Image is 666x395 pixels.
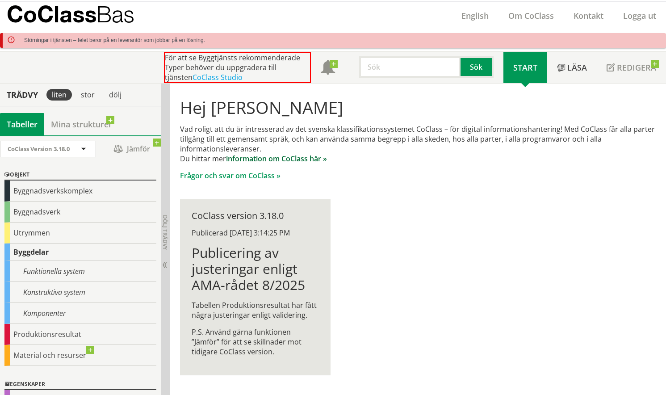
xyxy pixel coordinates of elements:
p: P.S. Använd gärna funktionen ”Jämför” för att se skillnader mot tidigare CoClass version. [192,327,319,357]
div: stor [75,89,100,101]
div: Utrymmen [4,223,156,244]
a: Om CoClass [498,10,564,21]
a: information om CoClass här » [226,154,327,164]
span: Läsa [567,62,587,73]
h1: Publicering av justeringar enligt AMA-rådet 8/2025 [192,245,319,293]
span: CoClass Version 3.18.0 [8,145,70,153]
p: Vad roligt att du är intresserad av det svenska klassifikationssystemet CoClass – för digital inf... [180,124,655,164]
a: Mina strukturer [44,113,119,135]
div: Byggnadsverk [4,202,156,223]
a: Start [503,52,547,83]
a: CoClass Studio [193,72,243,82]
span: Jämför [105,141,159,157]
a: Läsa [547,52,597,83]
span: Notifikationer [321,61,335,76]
p: Tabellen Produktionsresultat har fått några justeringar enligt validering. [192,300,319,320]
span: Dölj trädvy [161,215,169,250]
a: Redigera [597,52,666,83]
a: Frågor och svar om CoClass » [180,171,281,181]
div: Konstruktiva system [4,282,156,303]
div: Material och resurser [4,345,156,366]
div: Egenskaper [4,379,156,390]
p: CoClass [7,9,134,19]
div: CoClass version 3.18.0 [192,211,319,221]
input: Sök [359,56,461,78]
a: English [452,10,498,21]
h1: Hej [PERSON_NAME] [180,97,655,117]
a: CoClassBas [7,2,154,29]
div: Komponenter [4,303,156,324]
div: Objekt [4,170,156,181]
div: För att se Byggtjänsts rekommenderade Typer behöver du uppgradera till tjänsten [164,52,311,83]
div: Funktionella system [4,261,156,282]
div: Byggdelar [4,244,156,261]
span: Redigera [617,62,656,73]
div: dölj [104,89,127,101]
a: Kontakt [564,10,613,21]
span: Start [513,62,537,73]
div: Trädvy [2,90,43,100]
span: Bas [96,1,134,27]
div: Produktionsresultat [4,324,156,345]
a: Logga ut [613,10,666,21]
div: Byggnadsverkskomplex [4,181,156,202]
div: Publicerad [DATE] 3:14:25 PM [192,228,319,238]
div: liten [46,89,72,101]
button: Sök [461,56,494,78]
